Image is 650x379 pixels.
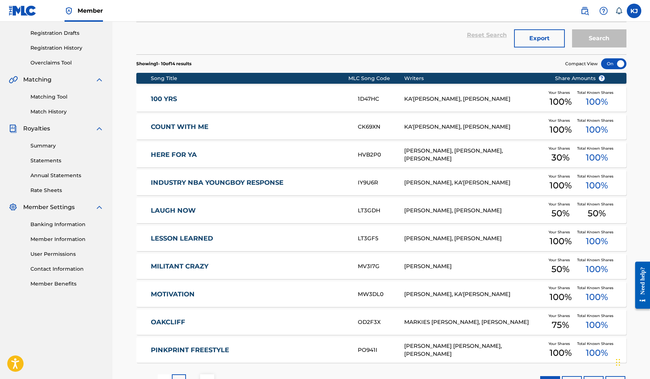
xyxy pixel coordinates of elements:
[30,265,104,273] a: Contact Information
[358,179,404,187] div: IY9U6R
[9,5,37,16] img: MLC Logo
[151,123,348,131] a: COUNT WITH ME
[30,44,104,52] a: Registration History
[78,7,103,15] span: Member
[548,146,573,151] span: Your Shares
[586,318,608,332] span: 100 %
[151,318,348,326] a: OAKCLIFF
[586,123,608,136] span: 100 %
[548,313,573,318] span: Your Shares
[151,262,348,271] a: MILITANT CRAZY
[65,7,73,15] img: Top Rightsholder
[30,29,104,37] a: Registration Drafts
[586,151,608,164] span: 100 %
[551,207,570,220] span: 50 %
[30,236,104,243] a: Member Information
[9,75,18,84] img: Matching
[577,118,616,123] span: Total Known Shares
[551,151,570,164] span: 30 %
[358,262,404,271] div: MV3I7G
[630,255,650,315] iframe: Resource Center
[151,75,348,82] div: Song Title
[404,262,544,271] div: [PERSON_NAME]
[586,179,608,192] span: 100 %
[30,221,104,228] a: Banking Information
[588,207,606,220] span: 50 %
[151,234,348,243] a: LESSON LEARNED
[550,346,572,359] span: 100 %
[358,234,404,243] div: LT3GF5
[95,203,104,212] img: expand
[9,203,17,212] img: Member Settings
[586,95,608,108] span: 100 %
[404,207,544,215] div: [PERSON_NAME], [PERSON_NAME]
[404,123,544,131] div: KA'[PERSON_NAME], [PERSON_NAME]
[599,75,605,81] span: ?
[404,147,544,163] div: [PERSON_NAME], [PERSON_NAME], [PERSON_NAME]
[151,95,348,103] a: 100 YRS
[550,235,572,248] span: 100 %
[358,346,404,354] div: PO941I
[404,179,544,187] div: [PERSON_NAME], KA'[PERSON_NAME]
[586,263,608,276] span: 100 %
[404,342,544,358] div: [PERSON_NAME] [PERSON_NAME], [PERSON_NAME]
[95,75,104,84] img: expand
[30,59,104,67] a: Overclaims Tool
[577,146,616,151] span: Total Known Shares
[577,90,616,95] span: Total Known Shares
[550,123,572,136] span: 100 %
[577,4,592,18] a: Public Search
[358,207,404,215] div: LT3GDH
[23,75,51,84] span: Matching
[136,61,191,67] p: Showing 1 - 10 of 14 results
[404,95,544,103] div: KA'[PERSON_NAME], [PERSON_NAME]
[30,108,104,116] a: Match History
[358,95,404,103] div: 1D47HC
[30,250,104,258] a: User Permissions
[548,90,573,95] span: Your Shares
[548,201,573,207] span: Your Shares
[577,313,616,318] span: Total Known Shares
[548,285,573,291] span: Your Shares
[9,124,17,133] img: Royalties
[151,179,348,187] a: INDUSTRY NBA YOUNGBOY RESPONSE
[151,290,348,299] a: MOTIVATION
[577,201,616,207] span: Total Known Shares
[550,179,572,192] span: 100 %
[615,7,622,14] div: Notifications
[551,263,570,276] span: 50 %
[565,61,598,67] span: Compact View
[151,346,348,354] a: PINKPRINT FREESTYLE
[548,257,573,263] span: Your Shares
[30,93,104,101] a: Matching Tool
[514,29,565,47] button: Export
[404,234,544,243] div: [PERSON_NAME], [PERSON_NAME]
[358,151,404,159] div: HVB2P0
[548,229,573,235] span: Your Shares
[358,123,404,131] div: CK69XN
[95,124,104,133] img: expand
[151,151,348,159] a: HERE FOR YA
[404,290,544,299] div: [PERSON_NAME], KA'[PERSON_NAME]
[23,203,75,212] span: Member Settings
[627,4,641,18] div: User Menu
[586,235,608,248] span: 100 %
[548,341,573,346] span: Your Shares
[404,75,544,82] div: Writers
[30,187,104,194] a: Rate Sheets
[550,291,572,304] span: 100 %
[614,344,650,379] div: Chat Widget
[358,290,404,299] div: MW3DL0
[577,174,616,179] span: Total Known Shares
[577,285,616,291] span: Total Known Shares
[548,118,573,123] span: Your Shares
[30,142,104,150] a: Summary
[151,207,348,215] a: LAUGH NOW
[548,174,573,179] span: Your Shares
[599,7,608,15] img: help
[404,318,544,326] div: MARKIES [PERSON_NAME], [PERSON_NAME]
[348,75,404,82] div: MLC Song Code
[555,75,605,82] span: Share Amounts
